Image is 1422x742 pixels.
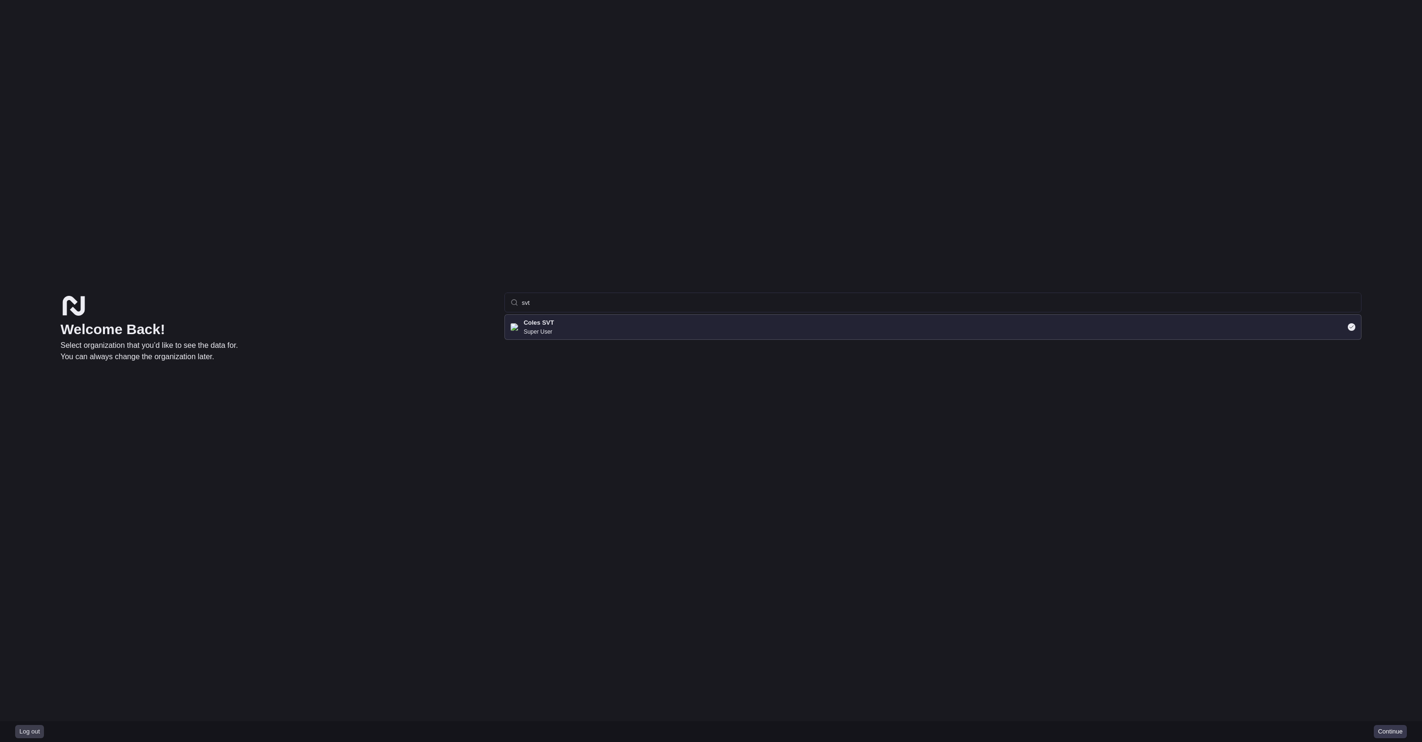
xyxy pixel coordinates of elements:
img: Flag of au [511,323,518,331]
div: Suggestions [504,312,1361,342]
button: Continue [1374,725,1407,738]
h1: Welcome Back! [61,321,489,338]
p: Select organization that you’d like to see the data for. You can always change the organization l... [61,340,489,362]
h2: Coles SVT [524,319,554,327]
button: Log out [15,725,44,738]
p: Super User [524,328,553,336]
input: Type to search... [522,293,1355,312]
